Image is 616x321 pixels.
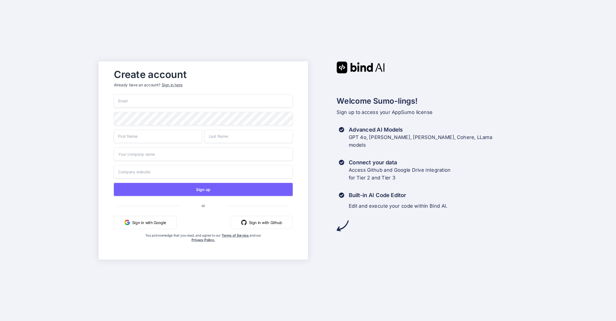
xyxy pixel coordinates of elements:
[349,134,492,149] p: GPT 4o, [PERSON_NAME], [PERSON_NAME], Cohere, LLama models
[349,202,448,210] p: Edit and execute your code within Bind AI.
[144,233,263,255] div: You acknowledge that you read, and agree to our and our
[114,94,293,108] input: Email
[204,130,293,143] input: Last Name
[337,61,385,73] img: Bind AI logo
[114,82,293,88] p: Already have an account?
[349,191,448,199] h3: Built-in AI Code Editor
[114,147,293,161] input: Your company name
[349,126,492,134] h3: Advanced AI Models
[114,183,293,196] button: Sign up
[349,166,451,182] p: Access Github and Google Drive integration for Tier 2 and Tier 3
[114,130,202,143] input: First Name
[337,108,518,116] p: Sign up to access your AppSumo license
[114,70,293,79] h2: Create account
[337,95,518,107] h2: Welcome Sumo-lings!
[162,82,183,88] div: Sign in here
[124,220,130,225] img: google
[192,238,215,242] a: Privacy Policy.
[349,159,451,166] h3: Connect your data
[114,165,293,178] input: Company website
[222,233,250,238] a: Terms of Service
[241,220,247,225] img: github
[180,199,227,212] span: or
[337,220,348,231] img: arrow
[114,216,177,229] button: Sign in with Google
[231,216,293,229] button: Sign in with Github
